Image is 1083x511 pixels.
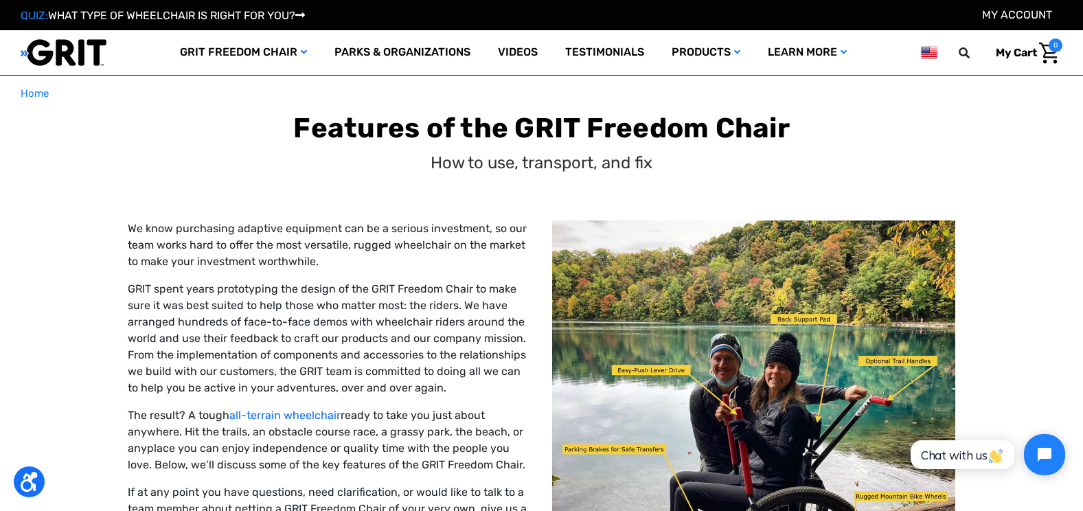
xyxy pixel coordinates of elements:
p: We know purchasing adaptive equipment can be a serious investment, so our team works hard to offe... [128,220,532,270]
nav: Breadcrumb [21,86,1062,102]
a: Parks & Organizations [321,30,484,75]
span: Home [21,87,49,100]
a: GRIT Freedom Chair [166,30,321,75]
input: Search [965,38,985,67]
a: Videos [484,30,551,75]
p: How to use, transport, and fix [431,150,652,175]
a: QUIZ:WHAT TYPE OF WHEELCHAIR IS RIGHT FOR YOU? [21,9,305,22]
b: Features of the GRIT Freedom Chair [293,112,790,144]
img: Cart [1039,43,1059,64]
a: Account [982,8,1052,21]
p: GRIT spent years prototyping the design of the GRIT Freedom Chair to make sure it was best suited... [128,281,532,396]
span: My Cart [996,46,1037,59]
img: GRIT All-Terrain Wheelchair and Mobility Equipment [21,38,106,67]
a: Products [658,30,754,75]
p: The result? A tough ready to take you just about anywhere. Hit the trails, an obstacle course rac... [128,407,532,473]
span: 0 [1049,38,1062,52]
a: Cart with 0 items [985,38,1062,67]
span: QUIZ: [21,9,48,22]
a: Learn More [754,30,860,75]
a: Home [21,86,49,102]
a: all-terrain wheelchair [229,409,341,422]
iframe: Tidio Chat [896,422,1077,487]
img: us.png [921,44,937,61]
span: Phone Number [173,56,247,69]
a: Testimonials [551,30,658,75]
